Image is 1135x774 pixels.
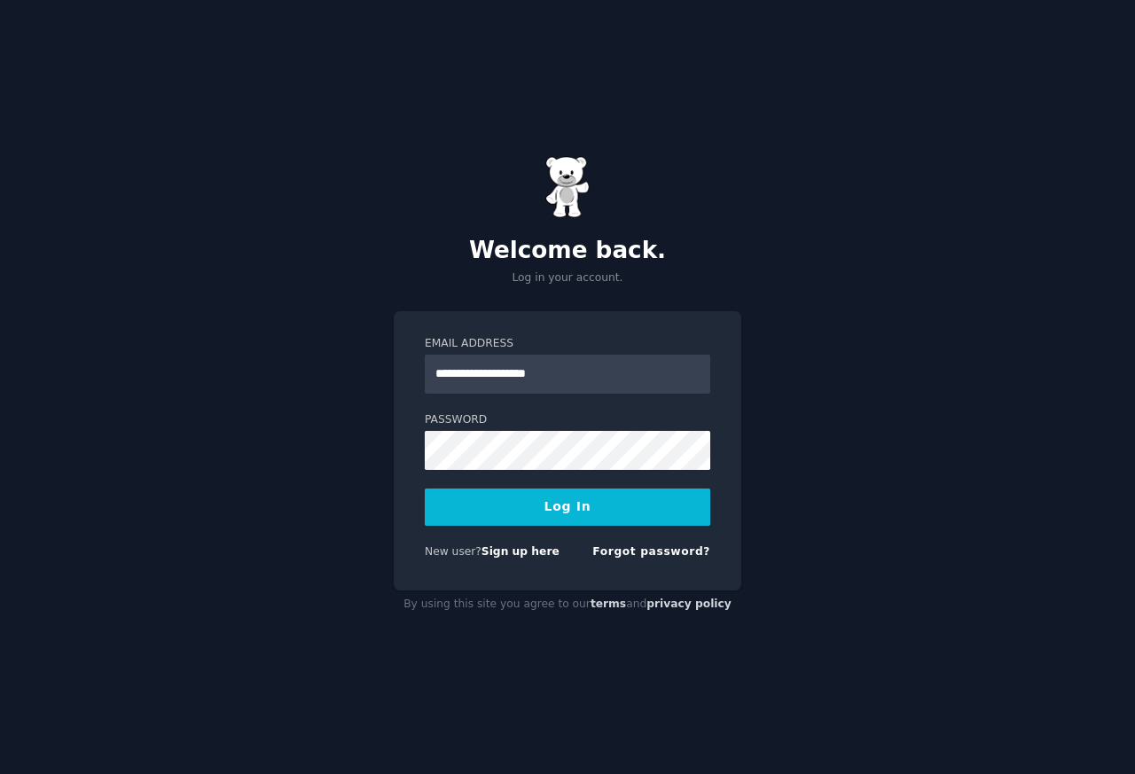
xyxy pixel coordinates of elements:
label: Email Address [425,336,710,352]
a: terms [591,598,626,610]
img: Gummy Bear [545,156,590,218]
div: By using this site you agree to our and [394,590,741,619]
p: Log in your account. [394,270,741,286]
a: Sign up here [481,545,560,558]
a: Forgot password? [592,545,710,558]
h2: Welcome back. [394,237,741,265]
a: privacy policy [646,598,732,610]
button: Log In [425,489,710,526]
span: New user? [425,545,481,558]
label: Password [425,412,710,428]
